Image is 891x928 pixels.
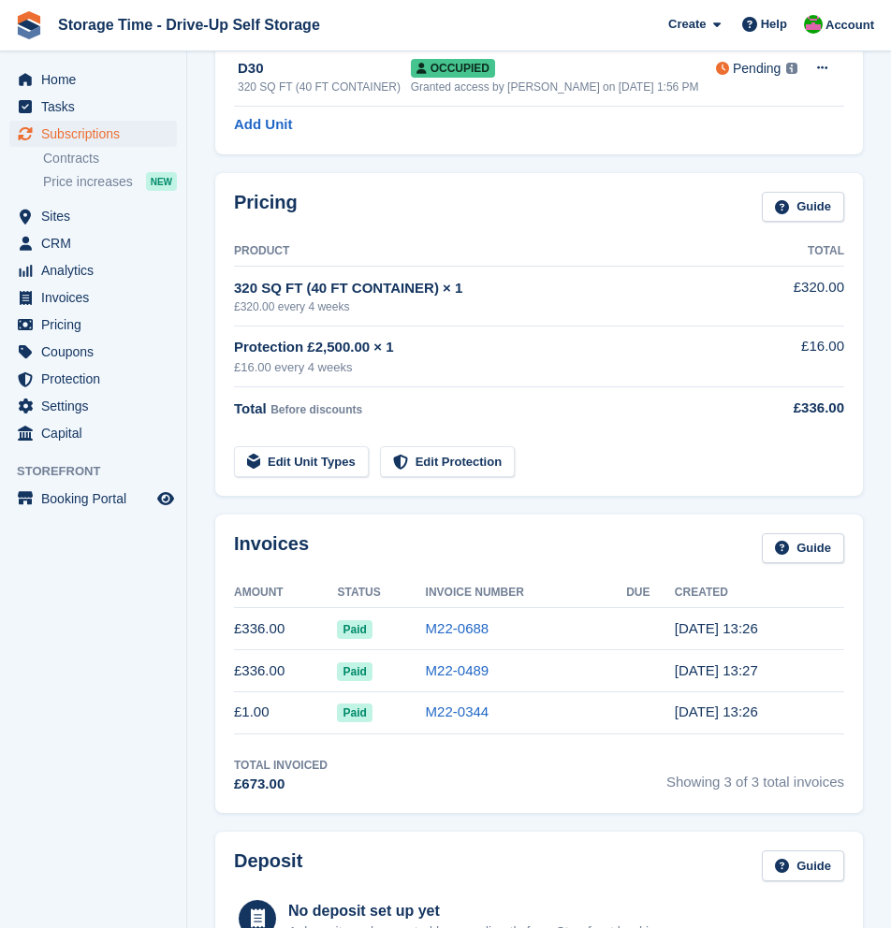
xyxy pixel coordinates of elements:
span: Price increases [43,173,133,191]
th: Status [337,578,425,608]
th: Product [234,237,751,267]
span: Paid [337,662,372,681]
div: Granted access by [PERSON_NAME] on [DATE] 1:56 PM [411,79,716,95]
span: Tasks [41,94,153,120]
div: NEW [146,172,177,191]
div: £673.00 [234,774,328,795]
div: 320 SQ FT (40 FT CONTAINER) [238,79,411,95]
a: Preview store [154,487,177,510]
a: Guide [762,192,844,223]
th: Due [626,578,675,608]
span: Protection [41,366,153,392]
span: Occupied [411,59,495,78]
a: menu [9,312,177,338]
a: Add Unit [234,114,292,136]
div: £16.00 every 4 weeks [234,358,751,377]
span: Analytics [41,257,153,283]
a: menu [9,486,177,512]
span: Sites [41,203,153,229]
span: Invoices [41,284,153,311]
span: Pricing [41,312,153,338]
td: £320.00 [751,267,844,326]
span: Create [668,15,706,34]
a: menu [9,66,177,93]
a: Edit Unit Types [234,446,369,477]
span: Paid [337,703,372,722]
a: Storage Time - Drive-Up Self Storage [51,9,328,40]
div: Total Invoiced [234,757,328,774]
th: Invoice Number [426,578,627,608]
div: No deposit set up yet [288,900,674,922]
div: D30 [238,58,411,80]
td: £16.00 [751,326,844,386]
td: £336.00 [234,650,337,692]
a: menu [9,339,177,365]
time: 2025-08-05 12:26:46 UTC [675,703,758,719]
span: Total [234,400,267,416]
span: Subscriptions [41,121,153,147]
span: Coupons [41,339,153,365]
a: Guide [762,533,844,564]
td: £336.00 [234,608,337,650]
a: Contracts [43,150,177,167]
th: Total [751,237,844,267]
a: M22-0489 [426,662,489,678]
span: Settings [41,393,153,419]
a: M22-0688 [426,620,489,636]
a: menu [9,230,177,256]
img: icon-info-grey-7440780725fd019a000dd9b08b2336e03edf1995a4989e88bcd33f0948082b44.svg [786,63,797,74]
div: 320 SQ FT (40 FT CONTAINER) × 1 [234,278,751,299]
a: menu [9,420,177,446]
time: 2025-09-30 12:26:56 UTC [675,620,758,636]
div: £336.00 [751,398,844,419]
td: £1.00 [234,691,337,733]
a: Guide [762,850,844,881]
a: menu [9,203,177,229]
a: menu [9,366,177,392]
a: menu [9,257,177,283]
a: menu [9,94,177,120]
img: Saeed [804,15,823,34]
a: menu [9,393,177,419]
span: Paid [337,620,372,639]
h2: Invoices [234,533,309,564]
time: 2025-09-02 12:27:16 UTC [675,662,758,678]
a: Price increases NEW [43,171,177,192]
th: Created [675,578,844,608]
span: Storefront [17,462,186,481]
div: Pending [733,59,781,79]
a: menu [9,284,177,311]
span: Home [41,66,153,93]
span: Account [825,16,874,35]
th: Amount [234,578,337,608]
span: Capital [41,420,153,446]
span: CRM [41,230,153,256]
img: stora-icon-8386f47178a22dfd0bd8f6a31ec36ba5ce8667c1dd55bd0f319d3a0aa187defe.svg [15,11,43,39]
h2: Deposit [234,850,302,881]
span: Before discounts [270,403,362,416]
span: Help [761,15,787,34]
div: Protection £2,500.00 × 1 [234,337,751,358]
div: £320.00 every 4 weeks [234,298,751,315]
h2: Pricing [234,192,298,223]
span: Showing 3 of 3 total invoices [666,757,844,795]
a: Edit Protection [380,446,515,477]
a: M22-0344 [426,703,489,719]
a: menu [9,121,177,147]
span: Booking Portal [41,486,153,512]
